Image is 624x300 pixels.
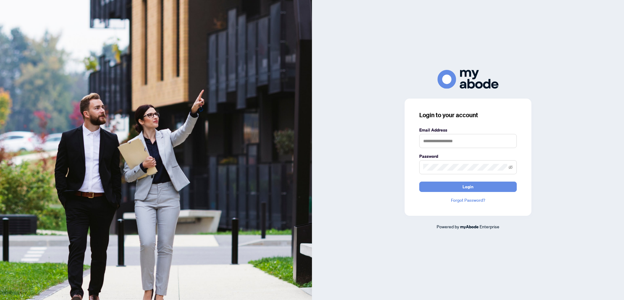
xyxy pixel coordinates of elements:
[509,165,513,169] span: eye-invisible
[437,224,459,229] span: Powered by
[480,224,499,229] span: Enterprise
[463,182,473,192] span: Login
[419,111,517,119] h3: Login to your account
[419,197,517,204] a: Forgot Password?
[419,127,517,133] label: Email Address
[438,70,498,89] img: ma-logo
[419,182,517,192] button: Login
[460,223,479,230] a: myAbode
[419,153,517,160] label: Password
